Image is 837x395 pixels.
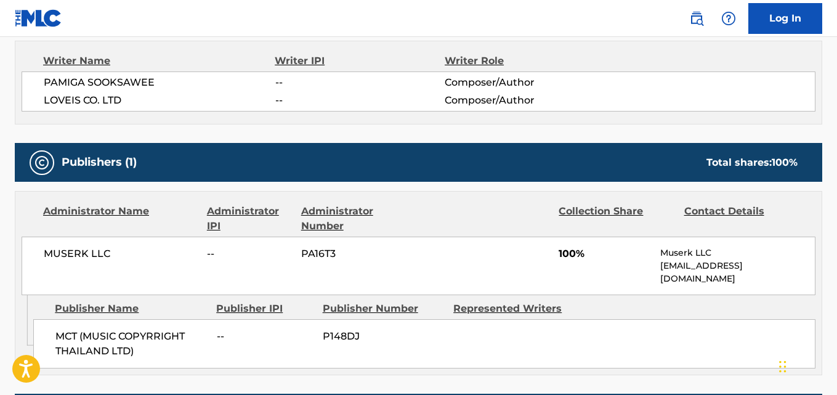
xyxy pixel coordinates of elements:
[445,93,599,108] span: Composer/Author
[706,155,798,170] div: Total shares:
[62,155,137,169] h5: Publishers (1)
[716,6,741,31] div: Help
[207,246,292,261] span: --
[559,246,651,261] span: 100%
[275,54,445,68] div: Writer IPI
[34,155,49,170] img: Publishers
[275,93,445,108] span: --
[779,348,786,385] div: Drag
[772,157,798,168] span: 100 %
[445,54,599,68] div: Writer Role
[44,75,275,90] span: PAMIGA SOOKSAWEE
[684,6,709,31] a: Public Search
[559,204,674,234] div: Collection Share
[43,54,275,68] div: Writer Name
[15,9,62,27] img: MLC Logo
[721,11,736,26] img: help
[55,329,208,359] span: MCT (MUSIC COPYRRIGHT THAILAND LTD)
[323,329,444,344] span: P148DJ
[55,301,207,316] div: Publisher Name
[301,246,417,261] span: PA16T3
[445,75,599,90] span: Composer/Author
[275,75,445,90] span: --
[660,259,815,285] p: [EMAIL_ADDRESS][DOMAIN_NAME]
[775,336,837,395] iframe: Chat Widget
[684,204,800,234] div: Contact Details
[689,11,704,26] img: search
[43,204,198,234] div: Administrator Name
[44,93,275,108] span: LOVEIS CO. LTD
[216,301,313,316] div: Publisher IPI
[301,204,417,234] div: Administrator Number
[748,3,822,34] a: Log In
[207,204,292,234] div: Administrator IPI
[217,329,313,344] span: --
[453,301,575,316] div: Represented Writers
[323,301,445,316] div: Publisher Number
[44,246,198,261] span: MUSERK LLC
[660,246,815,259] p: Muserk LLC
